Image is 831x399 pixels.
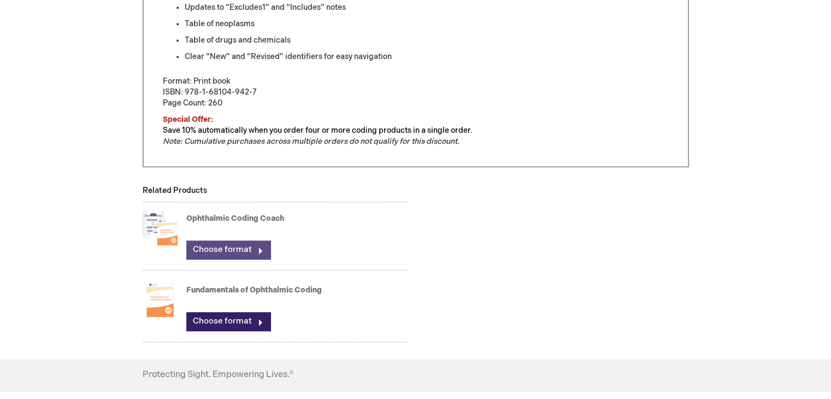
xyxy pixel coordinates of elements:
span: Save 10% automatically when you order four or more coding products in a single order. [163,126,473,135]
a: Fundamentals of Ophthalmic Coding [186,285,322,295]
a: Ophthalmic Coding Coach [186,214,284,223]
em: Note: Cumulative purchases across multiple orders do not qualify for this discount. [163,137,459,146]
h4: Protecting Sight. Empowering Lives.® [143,370,293,380]
p: Format: Print book ISBN: 978-1-68104-942-7 Page Count: 260 [163,76,669,109]
img: Ophthalmic Coding Coach [143,206,178,250]
li: Table of drugs and chemicals [185,35,669,46]
img: Fundamentals of Ophthalmic Coding [143,278,178,321]
li: Updates to “Excludes1” and “Includes” notes [185,2,669,13]
strong: Related Products [143,186,207,195]
li: Table of neoplasms [185,19,669,30]
li: Clear “New” and “Revised” identifiers for easy navigation [185,51,669,62]
a: Choose format [186,240,270,259]
a: Choose format [186,312,270,331]
span: Special Offer: [163,115,213,124]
